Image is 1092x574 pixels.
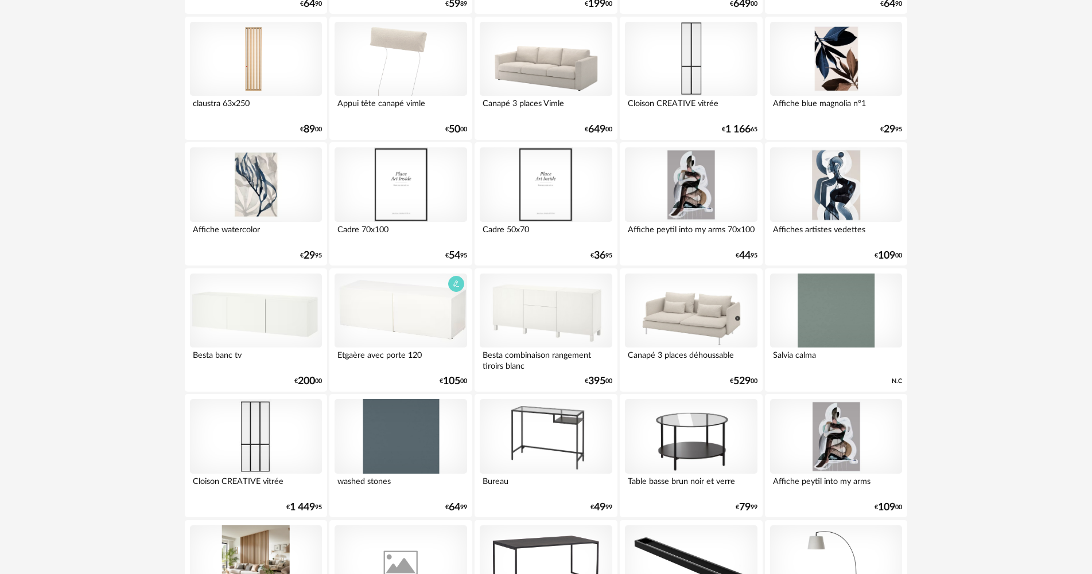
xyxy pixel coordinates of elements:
[765,17,907,140] a: Affiche blue magnolia n°1 Affiche blue magnolia n°1 €2995
[620,142,762,265] a: Affiche peytil into my arms 70x100 Affiche peytil into my arms 70x100 €4495
[730,377,757,385] div: € 00
[625,222,757,245] div: Affiche peytil into my arms 70x100
[588,377,605,385] span: 395
[594,252,605,260] span: 36
[875,252,902,260] div: € 00
[594,503,605,511] span: 49
[475,268,617,392] a: Besta combinaison rangement tiroirs blanc Besta combinaison rangement tiroirs blanc €39500
[625,474,757,497] div: Table basse brun noir et verre
[770,474,902,497] div: Affiche peytil into my arms
[300,126,322,134] div: € 00
[736,252,757,260] div: € 95
[329,394,472,517] a: washed stones washed stones €6499
[880,126,902,134] div: € 95
[185,17,327,140] a: claustra 63x250 claustra 63x250 €8900
[445,503,467,511] div: € 99
[480,96,612,119] div: Canapé 3 places Vimle
[739,252,751,260] span: 44
[620,17,762,140] a: Cloison CREATIVE vitrée Cloison CREATIVE vitrée €1 16665
[765,142,907,265] a: Affiches artistes vedettes Affiches artistes vedettes €10900
[290,503,315,511] span: 1 449
[185,142,327,265] a: Affiche watercolor Affiche watercolor €2995
[722,126,757,134] div: € 65
[878,503,895,511] span: 109
[625,347,757,370] div: Canapé 3 places déhoussable
[480,474,612,497] div: Bureau
[300,252,322,260] div: € 95
[588,126,605,134] span: 649
[770,347,902,370] div: Salvia calma
[329,17,472,140] a: Appui tête canapé vimle Appui tête canapé vimle €5000
[190,222,322,245] div: Affiche watercolor
[475,17,617,140] a: Canapé 3 places Vimle Canapé 3 places Vimle €64900
[620,394,762,517] a: Table basse brun noir et verre Table basse brun noir et verre €7999
[335,222,467,245] div: Cadre 70x100
[445,126,467,134] div: € 00
[585,377,612,385] div: € 00
[298,377,315,385] span: 200
[475,142,617,265] a: Cadre 50x70 Cadre 50x70 €3695
[449,252,460,260] span: 54
[443,377,460,385] span: 105
[445,252,467,260] div: € 95
[736,503,757,511] div: € 99
[335,96,467,119] div: Appui tête canapé vimle
[190,347,322,370] div: Besta banc tv
[335,347,467,370] div: Etgaère avec porte 120
[480,222,612,245] div: Cadre 50x70
[475,394,617,517] a: Bureau Bureau €4999
[190,474,322,497] div: Cloison CREATIVE vitrée
[765,268,907,392] a: Salvia calma Salvia calma N.C
[625,96,757,119] div: Cloison CREATIVE vitrée
[875,503,902,511] div: € 00
[190,96,322,119] div: claustra 63x250
[590,503,612,511] div: € 99
[770,222,902,245] div: Affiches artistes vedettes
[329,268,472,392] a: Etgaère avec porte 120 Etgaère avec porte 120 €10500
[725,126,751,134] span: 1 166
[449,503,460,511] span: 64
[770,96,902,119] div: Affiche blue magnolia n°1
[304,126,315,134] span: 89
[185,268,327,392] a: Besta banc tv Besta banc tv €20000
[739,503,751,511] span: 79
[304,252,315,260] span: 29
[286,503,322,511] div: € 95
[884,126,895,134] span: 29
[590,252,612,260] div: € 95
[733,377,751,385] span: 529
[585,126,612,134] div: € 00
[440,377,467,385] div: € 00
[294,377,322,385] div: € 00
[878,252,895,260] span: 109
[449,126,460,134] span: 50
[620,268,762,392] a: Canapé 3 places déhoussable Canapé 3 places déhoussable €52900
[329,142,472,265] a: Cadre 70x100 Cadre 70x100 €5495
[765,394,907,517] a: Affiche peytil into my arms Affiche peytil into my arms €10900
[892,377,902,385] span: N.C
[480,347,612,370] div: Besta combinaison rangement tiroirs blanc
[185,394,327,517] a: Cloison CREATIVE vitrée Cloison CREATIVE vitrée €1 44995
[335,474,467,497] div: washed stones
